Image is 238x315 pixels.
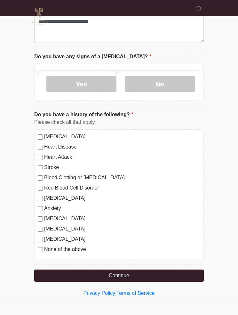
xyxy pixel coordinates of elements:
[44,153,200,161] label: Heart Attack
[44,184,200,192] label: Red Blood Cell Disorder
[38,216,43,222] input: [MEDICAL_DATA]
[44,225,200,233] label: [MEDICAL_DATA]
[125,76,195,92] label: No
[38,237,43,242] input: [MEDICAL_DATA]
[34,270,204,282] button: Continue
[44,174,200,182] label: Blood Clotting or [MEDICAL_DATA]
[38,145,43,150] input: Heart Disease
[38,206,43,211] input: Anxiety
[38,247,43,252] input: None of the above
[46,76,116,92] label: Yes
[34,118,204,126] div: Please check all that apply.
[115,290,116,296] a: |
[44,235,200,243] label: [MEDICAL_DATA]
[38,155,43,160] input: Heart Attack
[44,205,200,212] label: Anxiety
[34,53,151,61] label: Do you have any signs of a [MEDICAL_DATA]?
[44,133,200,141] label: [MEDICAL_DATA]
[38,134,43,140] input: [MEDICAL_DATA]
[38,196,43,201] input: [MEDICAL_DATA]
[44,164,200,171] label: Stroke
[38,227,43,232] input: [MEDICAL_DATA]
[116,290,155,296] a: Terms of Service
[83,290,115,296] a: Privacy Policy
[34,111,133,118] label: Do you have a history of the following?
[44,246,200,253] label: None of the above
[38,175,43,181] input: Blood Clotting or [MEDICAL_DATA]
[44,194,200,202] label: [MEDICAL_DATA]
[44,143,200,151] label: Heart Disease
[38,186,43,191] input: Red Blood Cell Disorder
[38,165,43,170] input: Stroke
[28,5,51,28] img: Diamond Phoenix Drips IV Hydration Logo
[44,215,200,222] label: [MEDICAL_DATA]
